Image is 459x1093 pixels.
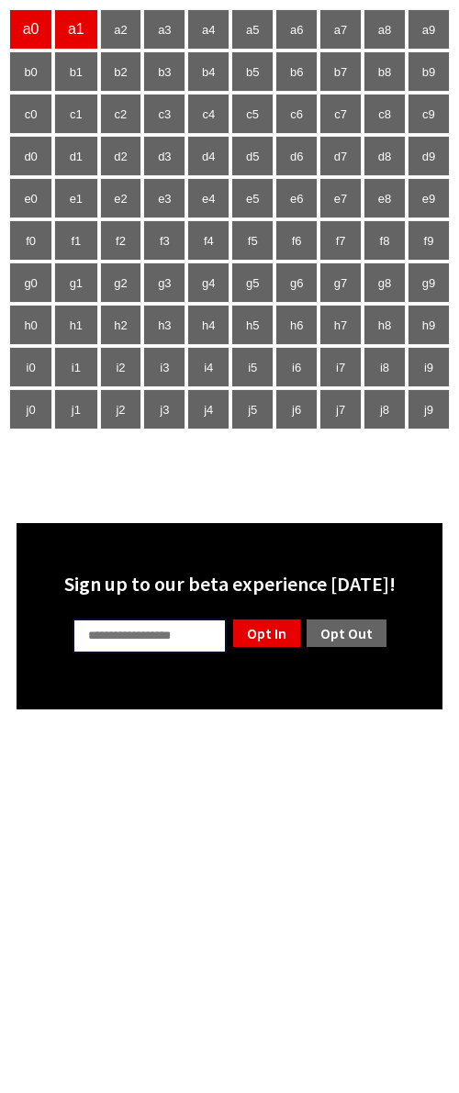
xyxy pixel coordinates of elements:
[364,305,406,345] td: h8
[408,389,450,429] td: j9
[364,178,406,218] td: e8
[187,220,229,261] td: f4
[143,262,185,303] td: g3
[364,220,406,261] td: f8
[319,262,362,303] td: g7
[319,220,362,261] td: f7
[187,51,229,92] td: b4
[9,389,52,429] td: j0
[275,178,318,218] td: e6
[143,94,185,134] td: c3
[319,178,362,218] td: e7
[100,262,142,303] td: g2
[319,389,362,429] td: j7
[9,9,52,50] td: a0
[231,178,274,218] td: e5
[143,305,185,345] td: h3
[275,262,318,303] td: g6
[231,94,274,134] td: c5
[275,220,318,261] td: f6
[187,305,229,345] td: h4
[54,389,97,429] td: j1
[9,178,52,218] td: e0
[319,51,362,92] td: b7
[54,347,97,387] td: i1
[275,389,318,429] td: j6
[408,51,450,92] td: b9
[319,347,362,387] td: i7
[100,347,142,387] td: i2
[319,9,362,50] td: a7
[275,136,318,176] td: d6
[408,347,450,387] td: i9
[231,389,274,429] td: j5
[100,178,142,218] td: e2
[28,571,431,597] div: Sign up to our beta experience [DATE]!
[231,220,274,261] td: f5
[364,347,406,387] td: i8
[187,9,229,50] td: a4
[54,178,97,218] td: e1
[100,389,142,429] td: j2
[9,51,52,92] td: b0
[143,9,185,50] td: a3
[364,9,406,50] td: a8
[408,178,450,218] td: e9
[54,94,97,134] td: c1
[408,9,450,50] td: a9
[187,262,229,303] td: g4
[364,51,406,92] td: b8
[275,9,318,50] td: a6
[187,178,229,218] td: e4
[9,262,52,303] td: g0
[9,347,52,387] td: i0
[231,347,274,387] td: i5
[143,136,185,176] td: d3
[100,94,142,134] td: c2
[408,220,450,261] td: f9
[100,136,142,176] td: d2
[143,178,185,218] td: e3
[231,305,274,345] td: h5
[275,347,318,387] td: i6
[187,347,229,387] td: i4
[364,136,406,176] td: d8
[100,305,142,345] td: h2
[408,136,450,176] td: d9
[54,262,97,303] td: g1
[100,51,142,92] td: b2
[143,51,185,92] td: b3
[100,220,142,261] td: f2
[54,136,97,176] td: d1
[275,305,318,345] td: h6
[143,389,185,429] td: j3
[187,136,229,176] td: d4
[364,94,406,134] td: c8
[231,618,302,649] a: Opt In
[231,136,274,176] td: d5
[9,136,52,176] td: d0
[9,94,52,134] td: c0
[275,51,318,92] td: b6
[54,305,97,345] td: h1
[305,618,388,649] a: Opt Out
[231,262,274,303] td: g5
[143,220,185,261] td: f3
[231,9,274,50] td: a5
[187,94,229,134] td: c4
[9,305,52,345] td: h0
[9,220,52,261] td: f0
[54,220,97,261] td: f1
[319,136,362,176] td: d7
[319,305,362,345] td: h7
[187,389,229,429] td: j4
[364,262,406,303] td: g8
[408,94,450,134] td: c9
[54,9,97,50] td: a1
[408,305,450,345] td: h9
[408,262,450,303] td: g9
[54,51,97,92] td: b1
[231,51,274,92] td: b5
[100,9,142,50] td: a2
[143,347,185,387] td: i3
